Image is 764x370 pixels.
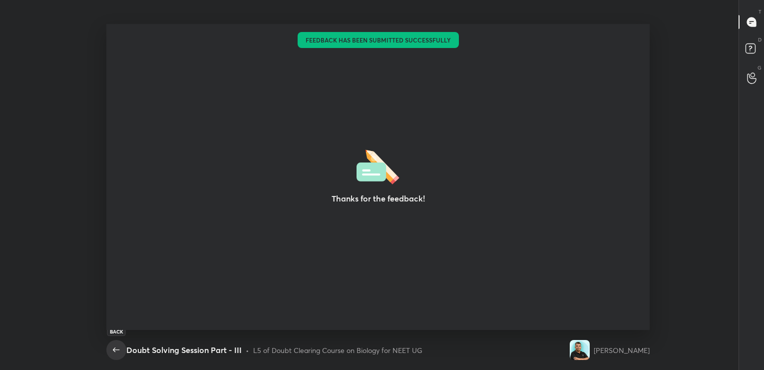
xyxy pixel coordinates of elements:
p: D [758,36,762,43]
div: L5 of Doubt Clearing Course on Biology for NEET UG [253,345,422,355]
div: [PERSON_NAME] [594,345,650,355]
div: Doubt Solving Session Part - III [126,344,242,356]
p: G [758,64,762,71]
div: • [246,345,249,355]
div: Back [107,327,126,336]
p: T [759,8,762,15]
h3: Thanks for the feedback! [332,192,425,204]
img: feedbackThanks.36dea665.svg [357,146,399,184]
img: e190d090894346628c4d23d0925f5890.jpg [570,340,590,360]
